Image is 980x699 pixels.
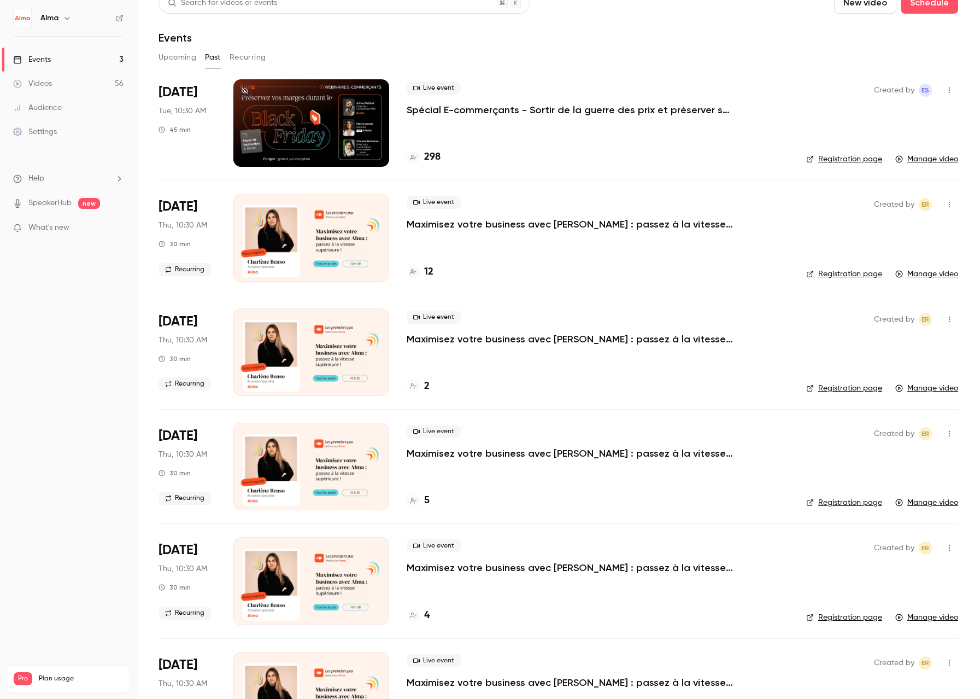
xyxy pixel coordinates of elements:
[39,674,123,683] span: Plan usage
[407,196,461,209] span: Live event
[407,539,461,552] span: Live event
[159,198,197,215] span: [DATE]
[159,541,197,559] span: [DATE]
[806,612,882,623] a: Registration page
[78,198,100,209] span: new
[159,492,211,505] span: Recurring
[922,656,929,669] span: ER
[874,84,914,97] span: Created by
[159,308,216,396] div: Sep 18 Thu, 10:30 AM (Europe/Paris)
[159,427,197,445] span: [DATE]
[13,126,57,137] div: Settings
[922,313,929,326] span: ER
[407,493,430,508] a: 5
[159,240,191,248] div: 30 min
[407,425,461,438] span: Live event
[159,194,216,281] div: Sep 25 Thu, 10:30 AM (Europe/Paris)
[159,449,207,460] span: Thu, 10:30 AM
[159,263,211,276] span: Recurring
[407,608,430,623] a: 4
[407,103,735,116] a: Spécial E-commerçants - Sortir de la guerre des prix et préserver ses marges pendant [DATE][DATE]
[874,541,914,555] span: Created by
[424,493,430,508] h4: 5
[14,9,31,27] img: Alma
[159,31,192,44] h1: Events
[895,269,958,279] a: Manage video
[159,423,216,510] div: Sep 11 Thu, 10:30 AM (Europe/Paris)
[159,607,211,620] span: Recurring
[874,427,914,440] span: Created by
[919,198,932,211] span: Eric ROMER
[159,537,216,625] div: Sep 4 Thu, 10:30 AM (Europe/Paris)
[28,222,69,234] span: What's new
[407,311,461,324] span: Live event
[159,49,196,66] button: Upcoming
[159,354,191,363] div: 30 min
[159,469,191,477] div: 30 min
[159,313,197,330] span: [DATE]
[407,81,461,95] span: Live event
[922,84,929,97] span: ES
[159,678,207,689] span: Thu, 10:30 AM
[874,313,914,326] span: Created by
[424,150,441,165] h4: 298
[13,54,51,65] div: Events
[159,563,207,574] span: Thu, 10:30 AM
[919,656,932,669] span: Eric ROMER
[874,656,914,669] span: Created by
[919,427,932,440] span: Eric ROMER
[919,313,932,326] span: Eric ROMER
[159,220,207,231] span: Thu, 10:30 AM
[806,383,882,394] a: Registration page
[407,333,735,346] a: Maximisez votre business avec [PERSON_NAME] : passez à la vitesse supérieure !
[919,84,932,97] span: Evan SAIDI
[28,197,72,209] a: SpeakerHub
[806,269,882,279] a: Registration page
[895,154,958,165] a: Manage video
[159,335,207,346] span: Thu, 10:30 AM
[159,125,191,134] div: 45 min
[407,447,735,460] a: Maximisez votre business avec [PERSON_NAME] : passez à la vitesse supérieure !
[13,173,124,184] li: help-dropdown-opener
[424,265,433,279] h4: 12
[14,672,32,685] span: Pro
[407,265,433,279] a: 12
[922,198,929,211] span: ER
[806,154,882,165] a: Registration page
[110,223,124,233] iframe: Noticeable Trigger
[919,541,932,555] span: Eric ROMER
[40,13,58,24] h6: Alma
[407,379,430,394] a: 2
[895,497,958,508] a: Manage video
[159,583,191,592] div: 30 min
[874,198,914,211] span: Created by
[806,497,882,508] a: Registration page
[407,561,735,574] a: Maximisez votre business avec [PERSON_NAME] : passez à la vitesse supérieure !
[424,608,430,623] h4: 4
[407,654,461,667] span: Live event
[922,427,929,440] span: ER
[13,102,62,113] div: Audience
[407,676,735,689] a: Maximisez votre business avec [PERSON_NAME] : passez à la vitesse supérieure !
[28,173,44,184] span: Help
[424,379,430,394] h4: 2
[159,106,206,116] span: Tue, 10:30 AM
[159,656,197,674] span: [DATE]
[407,150,441,165] a: 298
[407,218,735,231] a: Maximisez votre business avec [PERSON_NAME] : passez à la vitesse supérieure !
[159,377,211,391] span: Recurring
[895,612,958,623] a: Manage video
[205,49,221,66] button: Past
[159,79,216,167] div: Sep 30 Tue, 10:30 AM (Europe/Paris)
[13,78,52,89] div: Videos
[922,541,929,555] span: ER
[159,84,197,101] span: [DATE]
[895,383,958,394] a: Manage video
[230,49,266,66] button: Recurring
